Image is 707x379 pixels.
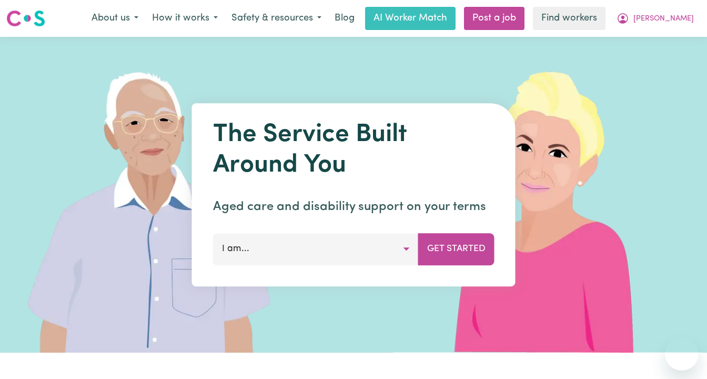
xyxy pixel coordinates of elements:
[665,337,699,371] iframe: Button to launch messaging window
[365,7,456,30] a: AI Worker Match
[213,120,494,181] h1: The Service Built Around You
[85,7,145,29] button: About us
[213,197,494,216] p: Aged care and disability support on your terms
[328,7,361,30] a: Blog
[213,233,419,265] button: I am...
[633,13,694,25] span: [PERSON_NAME]
[225,7,328,29] button: Safety & resources
[610,7,701,29] button: My Account
[464,7,524,30] a: Post a job
[533,7,605,30] a: Find workers
[6,9,45,28] img: Careseekers logo
[6,6,45,31] a: Careseekers logo
[145,7,225,29] button: How it works
[418,233,494,265] button: Get Started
